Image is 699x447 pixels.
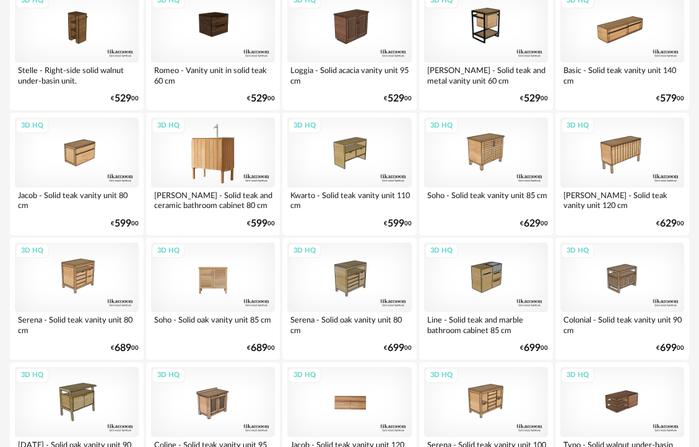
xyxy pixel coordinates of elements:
div: 3D HQ [152,368,185,383]
div: Line - Solid teak and marble bathroom cabinet 85 cm [424,312,548,337]
div: Basic - Solid teak vanity unit 140 cm [560,63,684,87]
div: 3D HQ [152,243,185,259]
div: € 00 [384,95,412,103]
a: 3D HQ Line - Solid teak and marble bathroom cabinet 85 cm €69900 [419,238,553,360]
span: 579 [660,95,677,103]
span: 699 [524,344,541,352]
div: 3D HQ [15,118,49,134]
a: 3D HQ Colonial - Solid teak vanity unit 90 cm €69900 [555,238,689,360]
span: 689 [251,344,267,352]
div: Loggia - Solid acacia vanity unit 95 cm [287,63,411,87]
a: 3D HQ Serena - Solid teak vanity unit 80 cm €68900 [10,238,144,360]
span: 529 [251,95,267,103]
div: Stelle - Right-side solid walnut under-basin unit. [15,63,139,87]
a: 3D HQ Soho - Solid teak vanity unit 85 cm €62900 [419,113,553,235]
div: 3D HQ [288,368,321,383]
div: 3D HQ [425,118,458,134]
a: 3D HQ Serena - Solid oak vanity unit 80 cm €69900 [282,238,416,360]
span: 599 [251,220,267,228]
div: [PERSON_NAME] - Solid teak and metal vanity unit 60 cm [424,63,548,87]
div: Colonial - Solid teak vanity unit 90 cm [560,312,684,337]
div: € 00 [520,95,548,103]
a: 3D HQ [PERSON_NAME] - Solid teak and ceramic bathroom cabinet 80 cm €59900 [146,113,280,235]
div: € 00 [247,220,275,228]
div: € 00 [111,220,139,228]
div: € 00 [520,220,548,228]
a: 3D HQ Soho - Solid oak vanity unit 85 cm €68900 [146,238,280,360]
div: Kwarto - Solid teak vanity unit 110 cm [287,188,411,212]
div: Serena - Solid oak vanity unit 80 cm [287,312,411,337]
span: 529 [524,95,541,103]
span: 529 [115,95,131,103]
span: 629 [660,220,677,228]
span: 599 [115,220,131,228]
div: Soho - Solid teak vanity unit 85 cm [424,188,548,212]
span: 529 [388,95,404,103]
div: € 00 [656,220,684,228]
div: € 00 [247,95,275,103]
span: 699 [660,344,677,352]
div: 3D HQ [561,243,594,259]
span: 629 [524,220,541,228]
div: 3D HQ [561,368,594,383]
div: Serena - Solid teak vanity unit 80 cm [15,312,139,337]
div: Romeo - Vanity unit in solid teak 60 cm [151,63,275,87]
div: 3D HQ [15,243,49,259]
div: 3D HQ [288,118,321,134]
div: 3D HQ [15,368,49,383]
a: 3D HQ Jacob - Solid teak vanity unit 80 cm €59900 [10,113,144,235]
div: € 00 [111,95,139,103]
div: € 00 [384,220,412,228]
span: 689 [115,344,131,352]
div: € 00 [656,95,684,103]
div: 3D HQ [425,368,458,383]
a: 3D HQ Kwarto - Solid teak vanity unit 110 cm €59900 [282,113,416,235]
div: € 00 [111,344,139,352]
div: 3D HQ [425,243,458,259]
div: Soho - Solid oak vanity unit 85 cm [151,312,275,337]
div: [PERSON_NAME] - Solid teak vanity unit 120 cm [560,188,684,212]
span: 599 [388,220,404,228]
div: [PERSON_NAME] - Solid teak and ceramic bathroom cabinet 80 cm [151,188,275,212]
div: 3D HQ [288,243,321,259]
span: 699 [388,344,404,352]
a: 3D HQ [PERSON_NAME] - Solid teak vanity unit 120 cm €62900 [555,113,689,235]
div: € 00 [384,344,412,352]
div: € 00 [656,344,684,352]
div: 3D HQ [561,118,594,134]
div: € 00 [247,344,275,352]
div: Jacob - Solid teak vanity unit 80 cm [15,188,139,212]
div: € 00 [520,344,548,352]
div: 3D HQ [152,118,185,134]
